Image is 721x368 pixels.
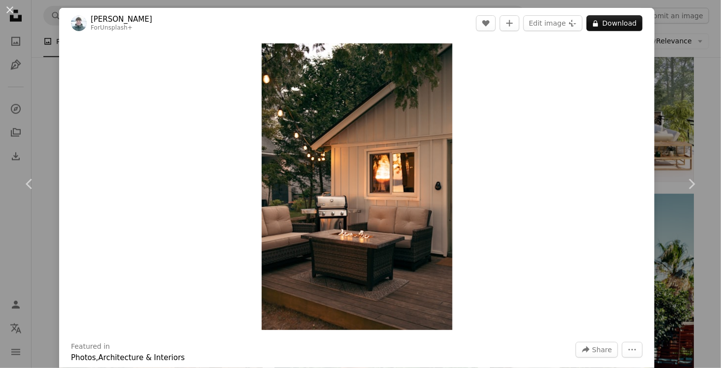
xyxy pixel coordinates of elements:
[98,353,185,362] a: Architecture & Interiors
[592,342,612,357] span: Share
[96,353,99,362] span: ,
[71,342,110,352] h3: Featured in
[662,137,721,231] a: Next
[523,15,583,31] button: Edit image
[500,15,519,31] button: Add to Collection
[91,24,152,32] div: For
[100,24,133,31] a: Unsplash+
[476,15,496,31] button: Like
[71,15,87,31] img: Go to Hans Isaacson's profile
[262,43,452,330] button: Zoom in on this image
[71,353,96,362] a: Photos
[586,15,643,31] button: Download
[262,43,452,330] img: a patio with a fire pit and couches
[91,14,152,24] a: [PERSON_NAME]
[622,342,643,358] button: More Actions
[576,342,618,358] button: Share this image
